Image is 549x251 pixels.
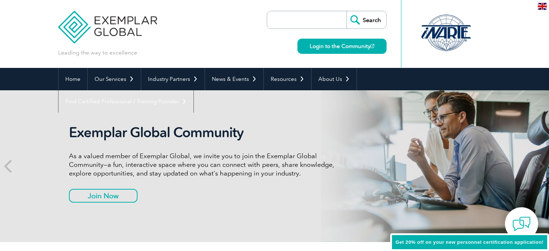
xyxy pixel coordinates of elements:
[396,239,544,245] span: Get 20% off on your new personnel certification application!
[347,11,386,29] input: Search
[58,68,87,90] a: Home
[513,215,531,233] img: contact-chat.png
[370,44,374,48] img: open_square.png
[205,68,263,90] a: News & Events
[538,3,547,10] img: en
[141,68,205,90] a: Industry Partners
[297,39,387,54] a: Login to the Community
[58,49,137,57] p: Leading the way to excellence
[264,68,311,90] a: Resources
[69,152,340,178] p: As a valued member of Exemplar Global, we invite you to join the Exemplar Global Community—a fun,...
[88,68,141,90] a: Our Services
[69,189,138,203] a: Join Now
[69,124,340,141] h2: Exemplar Global Community
[58,90,193,113] a: Find Certified Professional / Training Provider
[311,68,357,90] a: About Us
